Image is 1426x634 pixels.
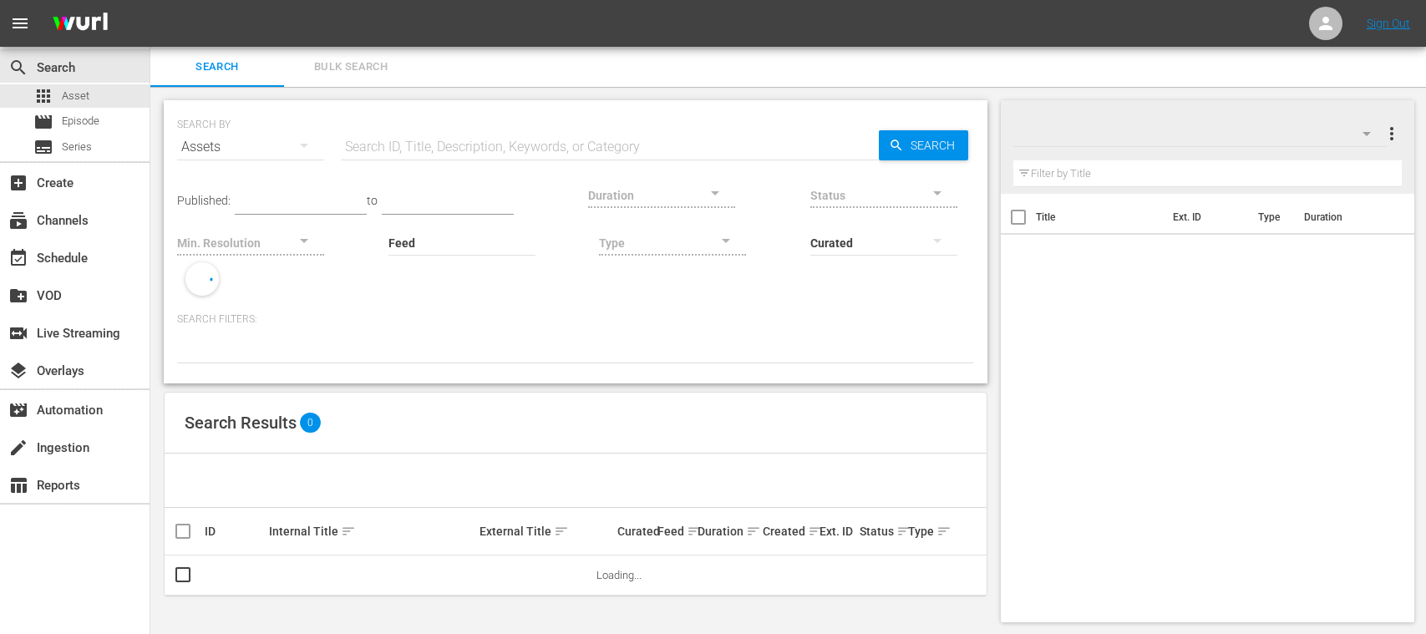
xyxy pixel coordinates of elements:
[33,86,53,106] span: Asset
[33,112,53,132] span: Episode
[8,173,28,193] span: Create
[554,524,569,539] span: sort
[62,88,89,104] span: Asset
[40,4,120,43] img: ans4CAIJ8jUAAAAAAAAAAAAAAAAAAAAAAAAgQb4GAAAAAAAAAAAAAAAAAAAAAAAAJMjXAAAAAAAAAAAAAAAAAAAAAAAAgAT5G...
[294,58,408,77] span: Bulk Search
[820,525,855,538] div: Ext. ID
[300,413,321,433] span: 0
[687,524,702,539] span: sort
[8,286,28,306] span: VOD
[617,525,652,538] div: Curated
[8,438,28,458] span: Ingestion
[808,524,823,539] span: sort
[177,312,974,327] p: Search Filters:
[185,413,297,433] span: Search Results
[62,139,92,155] span: Series
[62,113,99,129] span: Episode
[879,130,968,160] button: Search
[269,521,474,541] div: Internal Title
[746,524,761,539] span: sort
[8,323,28,343] span: Live Streaming
[160,58,274,77] span: Search
[1367,17,1410,30] a: Sign Out
[205,525,264,538] div: ID
[8,475,28,495] span: Reports
[1294,194,1394,241] th: Duration
[480,521,612,541] div: External Title
[860,521,903,541] div: Status
[596,569,642,581] span: Loading...
[763,521,814,541] div: Created
[904,130,968,160] span: Search
[936,524,952,539] span: sort
[341,524,356,539] span: sort
[8,58,28,78] span: Search
[1382,124,1402,144] span: more_vert
[1382,114,1402,154] button: more_vert
[8,400,28,420] span: Automation
[8,210,28,231] span: Channels
[1163,194,1249,241] th: Ext. ID
[908,521,936,541] div: Type
[177,194,231,207] span: Published:
[177,124,324,170] div: Assets
[896,524,911,539] span: sort
[1036,194,1163,241] th: Title
[33,137,53,157] span: Series
[8,248,28,268] span: Schedule
[657,521,693,541] div: Feed
[10,13,30,33] span: menu
[367,194,378,207] span: to
[8,361,28,381] span: Overlays
[1248,194,1294,241] th: Type
[698,521,757,541] div: Duration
